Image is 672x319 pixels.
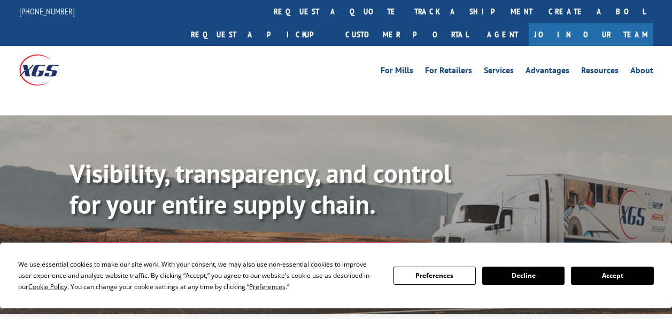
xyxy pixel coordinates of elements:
a: For Mills [381,66,413,78]
a: XGS ASSISTANT [317,242,408,265]
button: Decline [482,267,565,285]
a: For Retailers [425,66,472,78]
span: Preferences [249,282,285,291]
a: Request a pickup [183,23,337,46]
div: We use essential cookies to make our site work. With your consent, we may also use non-essential ... [18,259,380,292]
a: Agent [476,23,529,46]
a: Join Our Team [529,23,653,46]
a: Resources [581,66,619,78]
a: Calculate transit time [179,242,308,265]
a: Advantages [526,66,569,78]
span: Cookie Policy [28,282,67,291]
a: Track shipment [69,242,170,264]
a: About [630,66,653,78]
button: Accept [571,267,653,285]
a: Services [484,66,514,78]
button: Preferences [393,267,476,285]
b: Visibility, transparency, and control for your entire supply chain. [69,157,451,221]
a: [PHONE_NUMBER] [19,6,75,17]
a: Customer Portal [337,23,476,46]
